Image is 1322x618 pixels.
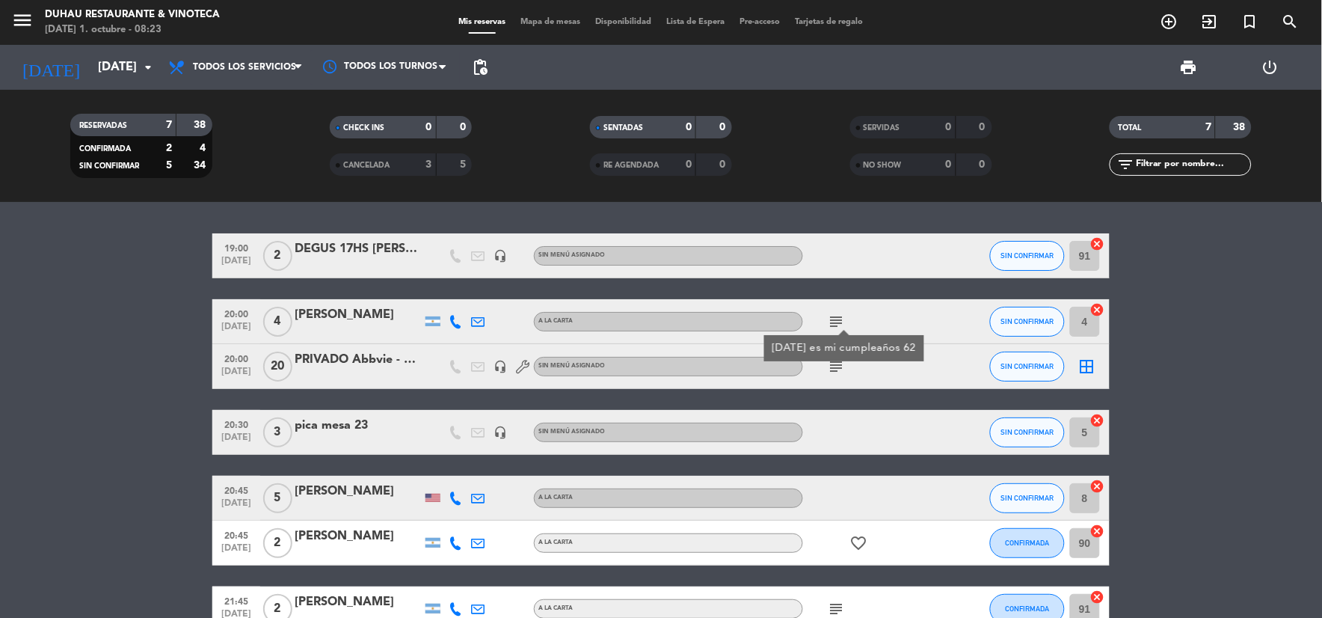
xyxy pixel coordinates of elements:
[1135,156,1251,173] input: Filtrar por nombre...
[218,349,255,367] span: 20:00
[494,426,507,439] i: headset_mic
[200,143,209,153] strong: 4
[946,159,952,170] strong: 0
[460,159,469,170] strong: 5
[263,417,292,447] span: 3
[538,495,573,501] span: A LA CARTA
[166,143,172,153] strong: 2
[828,358,846,376] i: subject
[1090,524,1105,539] i: cancel
[1006,539,1050,547] span: CONFIRMADA
[218,322,255,339] span: [DATE]
[1117,156,1135,174] i: filter_list
[1201,13,1219,31] i: exit_to_app
[166,120,172,130] strong: 7
[295,416,422,435] div: pica mesa 23
[295,593,422,612] div: [PERSON_NAME]
[864,124,900,132] span: SERVIDAS
[828,313,846,331] i: subject
[603,162,659,169] span: RE AGENDADA
[990,352,1065,382] button: SIN CONFIRMAR
[980,122,989,132] strong: 0
[514,18,588,26] span: Mapa de mesas
[218,305,255,322] span: 20:00
[828,600,846,618] i: subject
[1261,58,1279,76] i: power_settings_new
[1090,302,1105,317] i: cancel
[263,241,292,271] span: 2
[166,160,172,171] strong: 5
[1282,13,1300,31] i: search
[295,305,422,325] div: [PERSON_NAME]
[45,7,220,22] div: Duhau Restaurante & Vinoteca
[471,58,489,76] span: pending_actions
[45,22,220,37] div: [DATE] 1. octubre - 08:23
[1001,428,1054,436] span: SIN CONFIRMAR
[538,429,605,435] span: Sin menú asignado
[11,51,90,84] i: [DATE]
[295,527,422,546] div: [PERSON_NAME]
[588,18,660,26] span: Disponibilidad
[343,124,384,132] span: CHECK INS
[494,249,507,263] i: headset_mic
[719,159,728,170] strong: 0
[263,352,292,382] span: 20
[990,241,1065,271] button: SIN CONFIRMAR
[946,122,952,132] strong: 0
[1090,236,1105,251] i: cancel
[1078,358,1096,376] i: border_all
[538,318,573,324] span: A LA CARTA
[79,145,131,153] span: CONFIRMADA
[1090,590,1105,605] i: cancel
[538,539,573,545] span: A LA CARTA
[218,432,255,450] span: [DATE]
[218,498,255,515] span: [DATE]
[1090,479,1105,494] i: cancel
[263,528,292,558] span: 2
[11,9,34,37] button: menu
[864,162,902,169] span: NO SHOW
[494,360,507,373] i: headset_mic
[295,482,422,501] div: [PERSON_NAME]
[218,239,255,256] span: 19:00
[990,307,1065,337] button: SIN CONFIRMAR
[263,483,292,513] span: 5
[218,526,255,543] span: 20:45
[295,239,422,259] div: DEGUS 17HS [PERSON_NAME]
[79,122,127,129] span: RESERVADAS
[295,350,422,370] div: PRIVADO Abbvie - VENTAS
[538,363,605,369] span: Sin menú asignado
[218,543,255,560] span: [DATE]
[218,367,255,384] span: [DATE]
[1205,122,1211,132] strong: 7
[1234,122,1249,132] strong: 38
[139,58,157,76] i: arrow_drop_down
[1001,494,1054,502] span: SIN CONFIRMAR
[193,62,296,73] span: Todos los servicios
[1229,45,1311,90] div: LOG OUT
[452,18,514,26] span: Mis reservas
[460,122,469,132] strong: 0
[538,605,573,611] span: A LA CARTA
[686,159,692,170] strong: 0
[660,18,733,26] span: Lista de Espera
[194,160,209,171] strong: 34
[1179,58,1197,76] span: print
[1119,124,1142,132] span: TOTAL
[772,340,917,356] div: [DATE] es mi cumpleaños 62
[218,256,255,273] span: [DATE]
[426,122,432,132] strong: 0
[194,120,209,130] strong: 38
[218,415,255,432] span: 20:30
[1006,605,1050,613] span: CONFIRMADA
[11,9,34,31] i: menu
[218,481,255,498] span: 20:45
[990,417,1065,447] button: SIN CONFIRMAR
[1001,362,1054,370] span: SIN CONFIRMAR
[538,252,605,258] span: Sin menú asignado
[990,483,1065,513] button: SIN CONFIRMAR
[1001,317,1054,325] span: SIN CONFIRMAR
[79,162,139,170] span: SIN CONFIRMAR
[733,18,788,26] span: Pre-acceso
[426,159,432,170] strong: 3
